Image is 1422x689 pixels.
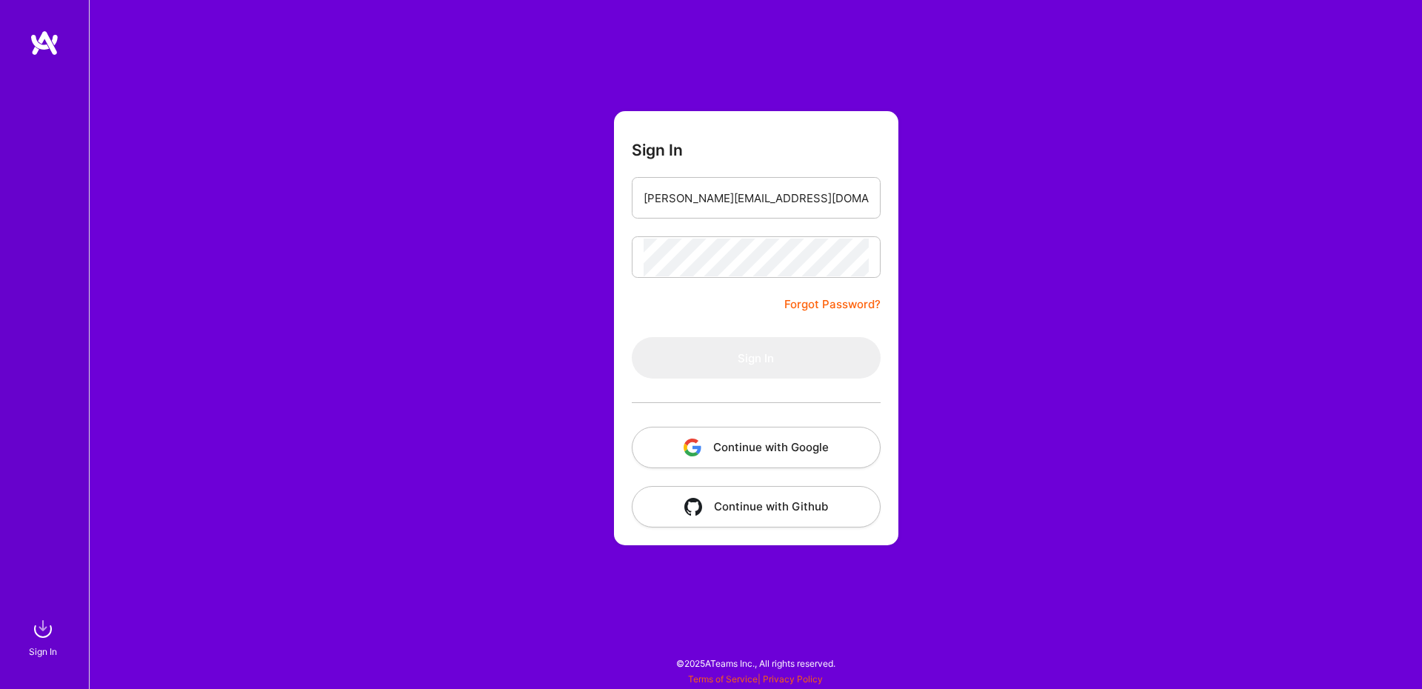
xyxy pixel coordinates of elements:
[688,673,823,685] span: |
[688,673,758,685] a: Terms of Service
[89,645,1422,682] div: © 2025 ATeams Inc., All rights reserved.
[644,179,869,217] input: Email...
[684,439,701,456] img: icon
[632,486,881,527] button: Continue with Github
[632,427,881,468] button: Continue with Google
[784,296,881,313] a: Forgot Password?
[684,498,702,516] img: icon
[632,337,881,379] button: Sign In
[29,644,57,659] div: Sign In
[28,614,58,644] img: sign in
[30,30,59,56] img: logo
[763,673,823,685] a: Privacy Policy
[31,614,58,659] a: sign inSign In
[632,141,683,159] h3: Sign In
